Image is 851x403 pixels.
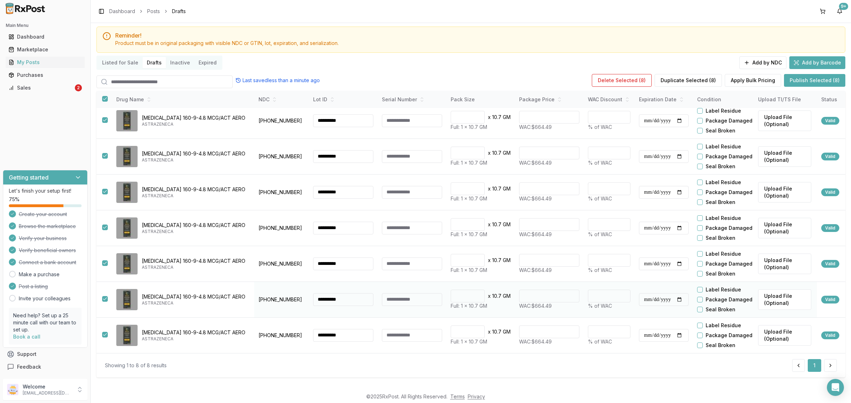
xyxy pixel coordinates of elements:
[758,325,811,346] label: Upload File (Optional)
[258,332,304,339] p: [PHONE_NUMBER]
[235,77,320,84] div: Last saved less than a minute ago
[503,328,511,335] p: GM
[468,393,485,399] a: Privacy
[706,342,735,349] label: Seal Broken
[451,339,487,345] span: Full: 1 x 10.7 GM
[588,96,630,103] div: WAC Discount
[9,84,73,91] div: Sales
[258,260,304,267] p: [PHONE_NUMBER]
[592,74,652,87] button: Delete Selected (8)
[23,383,72,390] p: Welcome
[75,84,82,91] div: 2
[725,74,781,87] button: Apply Bulk Pricing
[821,224,839,232] div: Valid
[142,329,249,336] p: [MEDICAL_DATA] 160-9-4.8 MCG/ACT AERO
[6,81,85,94] a: Sales2
[19,247,76,254] span: Verify beneficial owners
[488,149,491,157] p: x
[758,182,811,203] label: Upload File (Optional)
[23,390,72,396] p: [EMAIL_ADDRESS][DOMAIN_NAME]
[313,96,373,103] div: Lot ID
[19,235,67,242] span: Verify your business
[142,157,249,163] p: ASTRAZENECA
[142,114,249,121] p: [MEDICAL_DATA] 160-9-4.8 MCG/ACT AERO
[519,303,552,309] span: WAC: $664.49
[142,300,249,306] p: ASTRAZENECA
[9,46,82,53] div: Marketplace
[258,117,304,124] p: [PHONE_NUMBER]
[105,362,167,369] div: Showing 1 to 8 of 8 results
[3,31,88,42] button: Dashboard
[519,231,552,237] span: WAC: $664.49
[706,163,735,170] label: Seal Broken
[142,257,249,265] p: [MEDICAL_DATA] 160-9-4.8 MCG/ACT AERO
[492,328,501,335] p: 10.7
[821,188,839,196] div: Valid
[488,114,491,121] p: x
[109,8,186,15] nav: breadcrumb
[758,289,811,310] label: Upload File (Optional)
[13,312,77,333] p: Need help? Set up a 25 minute call with our team to set up.
[109,8,135,15] a: Dashboard
[706,270,735,277] label: Seal Broken
[655,74,722,87] button: Duplicate Selected (8)
[706,322,741,329] label: Label Residue
[488,185,491,192] p: x
[706,225,752,232] label: Package Damaged
[9,187,82,194] p: Let's finish your setup first!
[706,143,741,150] label: Label Residue
[706,286,741,293] label: Label Residue
[706,117,752,124] label: Package Damaged
[488,328,491,335] p: x
[3,44,88,55] button: Marketplace
[116,253,138,274] img: Breztri Aerosphere 160-9-4.8 MCG/ACT AERO
[706,153,752,160] label: Package Damaged
[6,69,85,81] a: Purchases
[172,8,186,15] span: Drafts
[503,293,511,300] p: GM
[492,293,501,300] p: 10.7
[19,271,60,278] a: Make a purchase
[19,259,76,266] span: Connect a bank account
[116,289,138,310] img: Breztri Aerosphere 160-9-4.8 MCG/ACT AERO
[706,260,752,267] label: Package Damaged
[19,295,71,302] a: Invite your colleagues
[758,146,811,167] label: Upload File (Optional)
[142,193,249,199] p: ASTRAZENECA
[503,185,511,192] p: GM
[492,221,501,228] p: 10.7
[706,306,735,313] label: Seal Broken
[6,30,85,43] a: Dashboard
[706,199,735,206] label: Seal Broken
[519,160,552,166] span: WAC: $664.49
[588,339,612,345] span: % of WAC
[503,257,511,264] p: GM
[3,69,88,81] button: Purchases
[9,59,82,66] div: My Posts
[451,195,487,201] span: Full: 1 x 10.7 GM
[258,225,304,232] p: [PHONE_NUMBER]
[13,334,40,340] a: Book a call
[519,96,579,103] div: Package Price
[588,231,612,237] span: % of WAC
[492,257,501,264] p: 10.7
[142,293,249,300] p: [MEDICAL_DATA] 160-9-4.8 MCG/ACT AERO
[503,149,511,157] p: GM
[821,296,839,303] div: Valid
[784,74,845,87] button: Publish Selected (8)
[451,160,487,166] span: Full: 1 x 10.7 GM
[19,283,48,290] span: Post a listing
[706,234,735,242] label: Seal Broken
[588,195,612,201] span: % of WAC
[706,127,735,134] label: Seal Broken
[142,229,249,234] p: ASTRAZENECA
[821,331,839,339] div: Valid
[758,110,811,131] label: Upload File (Optional)
[115,33,839,38] h5: Reminder!
[503,221,511,228] p: GM
[834,6,845,17] button: 9+
[706,215,741,222] label: Label Residue
[98,57,143,68] button: Listed for Sale
[116,146,138,167] img: Breztri Aerosphere 160-9-4.8 MCG/ACT AERO
[142,186,249,193] p: [MEDICAL_DATA] 160-9-4.8 MCG/ACT AERO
